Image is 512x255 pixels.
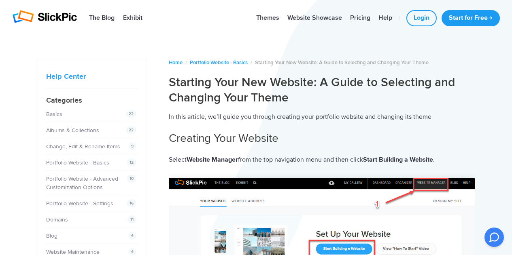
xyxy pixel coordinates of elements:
a: Home [169,59,183,66]
a: Change, Edit & Rename Items [46,143,120,150]
span: 11 [127,215,136,223]
p: Select from the top navigation menu and then click . [169,154,475,165]
a: Portfolio Website - Basics [46,159,109,166]
span: 22 [126,110,136,118]
span: 12 [127,158,136,166]
p: In this article, we’ll guide you through creating your portfolio website and changing its theme [169,112,475,122]
a: Help Center [46,72,86,81]
a: Basics [46,111,62,118]
span: 10 [127,175,136,183]
span: 22 [126,126,136,134]
a: Blog [46,232,57,239]
span: 4 [128,232,136,240]
a: Domains [46,216,68,223]
span: 16 [127,199,136,207]
span: / [251,59,252,66]
span: / [185,59,187,66]
a: Portfolio Website - Settings [46,200,113,207]
strong: Website Manager [187,156,238,164]
span: 9 [128,142,136,150]
a: Albums & Collections [46,127,99,134]
h2: Creating Your Website [169,131,475,146]
a: Portfolio Website - Basics [190,59,248,66]
h1: Starting Your New Website: A Guide to Selecting and Changing Your Theme [169,75,475,105]
span: Starting Your New Website: A Guide to Selecting and Changing Your Theme [255,59,429,66]
strong: Start Building a Website [363,156,433,164]
h4: Categories [46,95,138,106]
a: Portfolio Website - Advanced Customization Options [46,175,118,191]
